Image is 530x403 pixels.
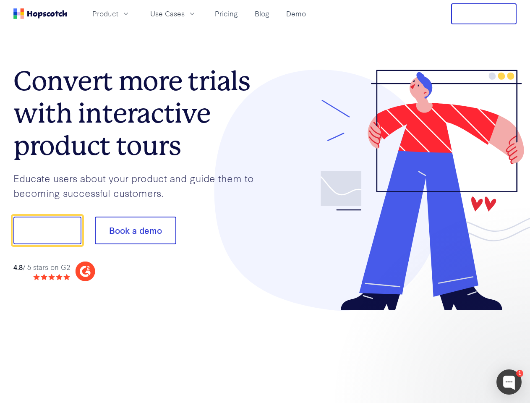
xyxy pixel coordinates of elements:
button: Use Cases [145,7,201,21]
span: Product [92,8,118,19]
a: Pricing [211,7,241,21]
h1: Convert more trials with interactive product tours [13,65,265,162]
p: Educate users about your product and guide them to becoming successful customers. [13,171,265,200]
a: Blog [251,7,273,21]
button: Product [87,7,135,21]
a: Home [13,8,67,19]
div: 1 [516,370,523,377]
span: Use Cases [150,8,185,19]
strong: 4.8 [13,262,23,272]
button: Book a demo [95,217,176,244]
a: Demo [283,7,309,21]
div: / 5 stars on G2 [13,262,70,272]
button: Show me! [13,217,81,244]
button: Free Trial [451,3,517,24]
